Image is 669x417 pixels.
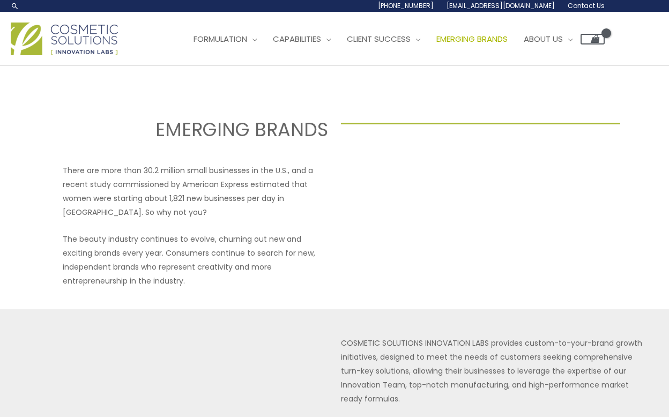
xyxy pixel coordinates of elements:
span: Formulation [194,33,247,44]
span: Emerging Brands [436,33,508,44]
span: Client Success [347,33,411,44]
a: Formulation [185,23,265,55]
nav: Site Navigation [177,23,605,55]
a: View Shopping Cart, empty [581,34,605,44]
span: About Us [524,33,563,44]
a: Emerging Brands [428,23,516,55]
p: The beauty industry continues to evolve, churning out new and exciting brands every year. Consume... [63,232,328,288]
p: There are more than 30.2 million small businesses in the U.S., and a recent study commissioned by... [63,163,328,219]
span: [PHONE_NUMBER] [378,1,434,10]
span: Contact Us [568,1,605,10]
span: Capabilities [273,33,321,44]
h2: EMERGING BRANDS [49,117,328,142]
img: Cosmetic Solutions Logo [11,23,118,55]
span: [EMAIL_ADDRESS][DOMAIN_NAME] [447,1,555,10]
a: Search icon link [11,2,19,10]
a: About Us [516,23,581,55]
a: Capabilities [265,23,339,55]
a: Client Success [339,23,428,55]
